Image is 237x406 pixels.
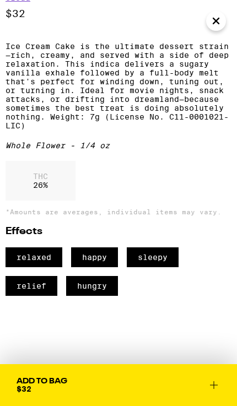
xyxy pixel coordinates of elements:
p: Ice Cream Cake is the ultimate dessert strain—rich, creamy, and served with a side of deep relaxa... [6,42,231,130]
span: hungry [66,276,118,296]
p: *Amounts are averages, individual items may vary. [6,208,231,215]
button: Close [206,11,226,31]
span: Hi. Need any help? [8,8,91,19]
h2: Effects [6,226,231,236]
span: happy [71,247,118,267]
span: sleepy [127,247,179,267]
p: THC [33,172,48,181]
span: $32 [17,385,31,393]
span: relief [6,276,57,296]
div: Whole Flower - 1/4 oz [6,141,231,150]
div: 26 % [6,161,76,201]
div: Add To Bag [17,377,67,385]
span: relaxed [6,247,62,267]
p: $32 [6,8,231,20]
